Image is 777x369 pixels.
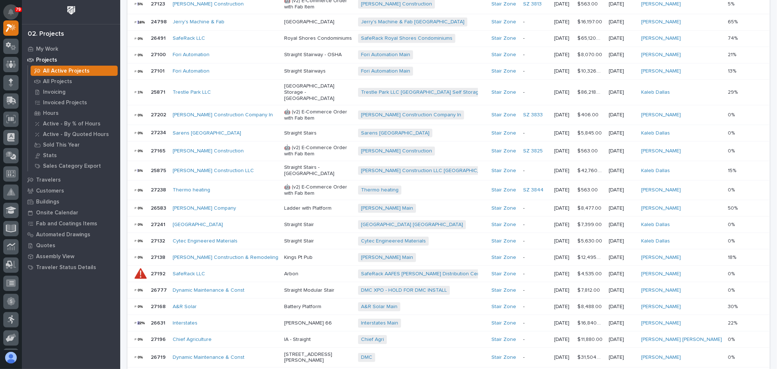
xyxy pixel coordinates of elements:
p: [DATE] [609,89,635,96]
a: Dynamic Maintenance & Const [173,354,244,361]
p: $ 86,218.00 [577,88,604,96]
a: [PERSON_NAME] [641,354,681,361]
a: Kaleb Dallas [641,222,670,228]
p: Sold This Year [43,142,80,148]
p: [DATE] [554,112,572,118]
a: [PERSON_NAME] Construction [361,1,432,7]
a: Thermo heating [361,187,399,193]
a: [PERSON_NAME] Construction & Remodeling [173,255,278,261]
p: [DATE] [554,205,572,211]
a: Stair Zone [491,68,516,74]
p: 65% [728,18,739,25]
p: Ladder with Platform [284,205,352,211]
p: $ 406.00 [577,110,600,118]
p: 26719 [151,353,167,361]
a: Stair Zone [491,354,516,361]
tr: 2663126631 Interstates [PERSON_NAME] 66Interstates Main Stair Zone -[DATE]$ 16,840.00$ 16,840.00 ... [127,315,770,331]
a: Interstates Main [361,320,398,326]
p: - [523,52,548,58]
p: Straight Stair [284,222,352,228]
a: [PERSON_NAME] Construction [361,148,432,154]
p: [DATE] [554,255,572,261]
p: 0% [728,220,736,228]
a: [PERSON_NAME] [641,187,681,193]
tr: 2716827168 A&R Solar Battery PlatformA&R Solar Main Stair Zone -[DATE]$ 8,488.00$ 8,488.00 [DATE]... [127,299,770,315]
a: [PERSON_NAME] [PERSON_NAME] [641,337,722,343]
a: Stair Zone [491,112,516,118]
p: - [523,222,548,228]
p: $ 563.00 [577,147,599,154]
p: 0% [728,147,736,154]
a: [PERSON_NAME] Construction [173,1,244,7]
a: All Projects [28,76,120,86]
p: - [523,205,548,211]
a: [PERSON_NAME] Construction Company In [361,112,461,118]
a: Stair Zone [491,148,516,154]
a: Invoiced Projects [28,97,120,108]
p: 27165 [151,147,167,154]
p: 79 [16,7,21,12]
a: Stair Zone [491,287,516,294]
p: Straight Stairways [284,68,352,74]
p: Straight Stairs [284,130,352,136]
p: - [523,68,548,74]
a: Stair Zone [491,35,516,42]
p: 26491 [151,34,167,42]
tr: 2713827138 [PERSON_NAME] Construction & Remodeling Kings Pt Pub[PERSON_NAME] Main Stair Zone -[DA... [127,249,770,266]
p: 25875 [151,166,168,174]
p: [DATE] [554,130,572,136]
p: Straight Stairway - OSHA [284,52,352,58]
tr: 2671926719 Dynamic Maintenance & Const [STREET_ADDRESS][PERSON_NAME]DMC Stair Zone -[DATE]$ 31,50... [127,348,770,368]
p: 26583 [151,204,168,211]
p: 21% [728,50,738,58]
tr: 2587525875 [PERSON_NAME] Construction LLC Straight Stairs - [GEOGRAPHIC_DATA][PERSON_NAME] Constr... [127,161,770,180]
a: DMC [361,354,372,361]
a: [PERSON_NAME] [641,148,681,154]
p: $ 8,488.00 [577,302,603,310]
p: Invoicing [43,89,66,96]
tr: 2710027100 Fori Automation Straight Stairway - OSHAFori Automation Main Stair Zone -[DATE]$ 8,070... [127,47,770,63]
a: SafeRack LLC [173,35,205,42]
a: A&R Solar Main [361,304,397,310]
a: Stair Zone [491,238,516,244]
p: 29% [728,88,739,96]
button: users-avatar [3,350,19,365]
p: - [523,19,548,25]
p: [DATE] [609,35,635,42]
a: Sales Category Export [28,161,120,171]
p: [GEOGRAPHIC_DATA] Storage - [GEOGRAPHIC_DATA] [284,83,352,101]
a: Trestle Park LLC [173,89,211,96]
a: [PERSON_NAME] [641,287,681,294]
a: Assembly View [22,251,120,262]
a: Sold This Year [28,140,120,150]
p: 26631 [151,319,167,326]
p: Quotes [36,242,55,249]
p: 27132 [151,237,166,244]
div: Notifications79 [9,9,19,20]
p: 27168 [151,302,167,310]
p: [DATE] [609,68,635,74]
tr: 2723427234 Sarens [GEOGRAPHIC_DATA] Straight StairsSarens [GEOGRAPHIC_DATA] Stair Zone -[DATE]$ 5... [127,125,770,141]
a: Chief Agriculture [173,337,212,343]
p: $ 16,840.00 [577,319,604,326]
p: - [523,354,548,361]
p: 0% [728,269,736,277]
p: [DATE] [554,89,572,96]
p: $ 563.00 [577,186,599,193]
p: Automated Drawings [36,232,90,238]
p: All Active Projects [43,68,90,74]
a: Stair Zone [491,271,516,277]
a: Thermo heating [173,187,210,193]
p: [DATE] [609,130,635,136]
p: Royal Shores Condominiums [284,35,352,42]
p: Arbon [284,271,352,277]
a: SafeRack Royal Shores Condominiums [361,35,452,42]
button: Notifications [3,4,19,20]
p: $ 10,326.00 [577,67,604,74]
p: All Projects [43,78,72,85]
a: Active - By Quoted Hours [28,129,120,139]
a: DMC XPO - HOLD FOR DMC INSTALL [361,287,447,294]
p: 27192 [151,269,167,277]
a: Cytec Engineered Materials [361,238,426,244]
tr: 2677726777 Dynamic Maintenance & Const Straight Modular StairDMC XPO - HOLD FOR DMC INSTALL Stair... [127,282,770,299]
